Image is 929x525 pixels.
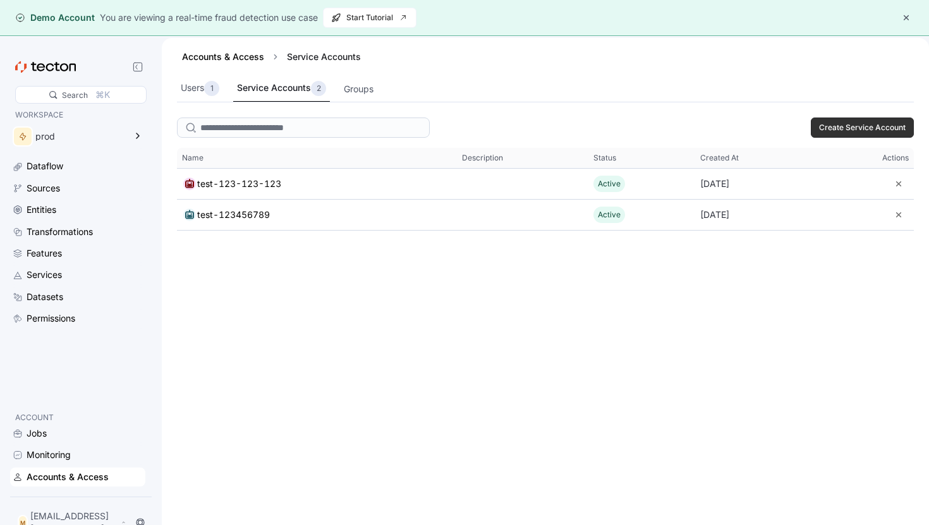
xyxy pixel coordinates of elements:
[95,88,110,102] div: ⌘K
[10,468,145,486] a: Accounts & Access
[182,207,270,222] a: test-123456789
[695,202,820,227] div: [DATE]
[598,179,621,188] span: Active
[10,200,145,219] a: Entities
[197,176,281,191] div: test-123-123-123
[237,81,326,96] div: Service Accounts
[10,445,145,464] a: Monitoring
[10,244,145,263] a: Features
[15,109,140,121] p: WORKSPACE
[27,426,47,440] div: Jobs
[27,470,109,484] div: Accounts & Access
[210,82,214,95] p: 1
[593,153,616,163] span: Status
[15,11,95,24] div: Demo Account
[100,11,318,25] div: You are viewing a real-time fraud detection use case
[10,179,145,198] a: Sources
[10,265,145,284] a: Services
[317,82,321,95] p: 2
[10,309,145,328] a: Permissions
[35,132,125,141] div: prod
[27,225,93,239] div: Transformations
[15,411,140,424] p: ACCOUNT
[344,82,373,96] div: Groups
[27,448,71,462] div: Monitoring
[462,153,503,163] span: Description
[700,153,739,163] span: Created At
[598,210,621,219] span: Active
[10,424,145,443] a: Jobs
[27,203,56,217] div: Entities
[27,311,75,325] div: Permissions
[811,118,914,138] button: Create Service Account
[15,86,147,104] div: Search⌘K
[27,290,63,304] div: Datasets
[182,51,264,62] a: Accounts & Access
[62,89,88,101] div: Search
[331,8,408,27] span: Start Tutorial
[282,51,366,63] div: Service Accounts
[182,176,281,191] a: test-123-123-123
[27,159,63,173] div: Dataflow
[182,153,203,163] span: Name
[27,268,62,282] div: Services
[27,246,62,260] div: Features
[695,171,820,196] div: [DATE]
[10,287,145,306] a: Datasets
[323,8,416,28] button: Start Tutorial
[181,81,219,96] div: Users
[819,118,906,137] span: Create Service Account
[197,207,270,222] div: test-123456789
[27,181,60,195] div: Sources
[10,222,145,241] a: Transformations
[882,153,909,163] span: Actions
[10,157,145,176] a: Dataflow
